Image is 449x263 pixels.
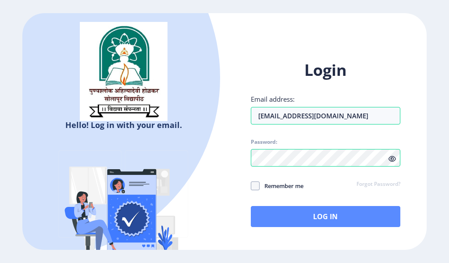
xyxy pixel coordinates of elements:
img: sulogo.png [80,22,167,121]
input: Email address [251,107,400,124]
button: Log In [251,206,400,227]
a: Forgot Password? [356,181,400,188]
h1: Login [251,60,400,81]
label: Email address: [251,95,295,103]
span: Remember me [260,181,303,191]
label: Password: [251,139,277,146]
